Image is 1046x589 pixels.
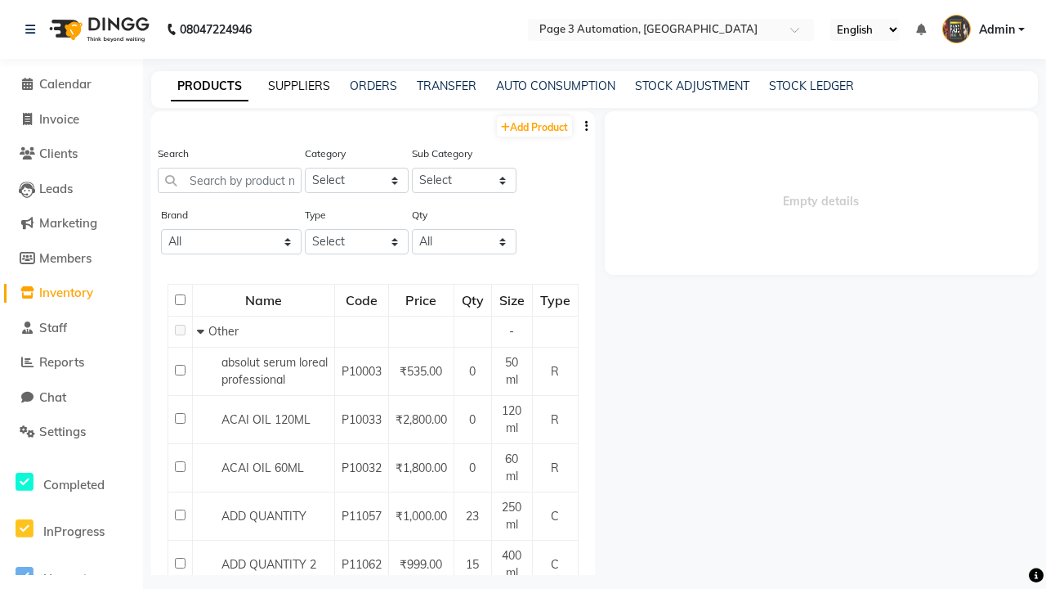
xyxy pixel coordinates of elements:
[466,557,479,572] span: 15
[502,403,521,435] span: 120 ml
[4,214,139,233] a: Marketing
[396,509,447,524] span: ₹1,000.00
[4,180,139,199] a: Leads
[342,461,382,475] span: P10032
[221,412,311,427] span: ACAI OIL 120ML
[605,111,1039,275] span: Empty details
[43,477,105,492] span: Completed
[197,324,208,339] span: Collapse Row
[551,412,559,427] span: R
[4,75,139,94] a: Calendar
[39,320,67,335] span: Staff
[4,145,139,164] a: Clients
[39,354,84,370] span: Reports
[43,571,101,587] span: Upcoming
[551,461,559,475] span: R
[305,146,346,161] label: Category
[39,285,93,300] span: Inventory
[4,353,139,372] a: Reports
[221,509,306,524] span: ADD QUANTITY
[4,389,139,407] a: Chat
[551,557,559,572] span: C
[455,286,490,315] div: Qty
[469,461,476,475] span: 0
[496,79,615,93] a: AUTO CONSUMPTION
[268,79,330,93] a: SUPPLIERS
[4,423,139,442] a: Settings
[39,76,92,92] span: Calendar
[39,215,97,231] span: Marketing
[493,286,531,315] div: Size
[39,424,86,439] span: Settings
[342,364,382,379] span: P10003
[221,557,316,572] span: ADD QUANTITY 2
[412,146,472,161] label: Sub Category
[194,286,333,315] div: Name
[551,509,559,524] span: C
[551,364,559,379] span: R
[39,250,92,266] span: Members
[412,208,427,223] label: Qty
[505,355,518,387] span: 50 ml
[39,146,78,161] span: Clients
[979,21,1015,38] span: Admin
[4,110,139,129] a: Invoice
[161,208,188,223] label: Brand
[505,452,518,483] span: 60 ml
[396,461,447,475] span: ₹1,800.00
[635,79,749,93] a: STOCK ADJUSTMENT
[502,500,521,532] span: 250 ml
[180,7,252,52] b: 08047224946
[497,116,572,137] a: Add Product
[39,181,73,196] span: Leads
[42,7,154,52] img: logo
[390,286,453,315] div: Price
[350,79,397,93] a: ORDERS
[396,412,447,427] span: ₹2,800.00
[158,146,189,161] label: Search
[39,389,66,405] span: Chat
[942,15,971,43] img: Admin
[43,524,105,539] span: InProgress
[502,548,521,580] span: 400 ml
[158,168,302,193] input: Search by product name or code
[342,509,382,524] span: P11057
[469,412,476,427] span: 0
[4,284,139,303] a: Inventory
[466,509,479,524] span: 23
[305,208,326,223] label: Type
[221,461,304,475] span: ACAI OIL 60ML
[342,412,382,427] span: P10033
[769,79,854,93] a: STOCK LEDGER
[4,250,139,268] a: Members
[534,286,577,315] div: Type
[509,324,514,339] span: -
[4,319,139,338] a: Staff
[342,557,382,572] span: P11062
[469,364,476,379] span: 0
[221,355,328,387] span: absolut serum loreal professional
[417,79,476,93] a: TRANSFER
[400,557,442,572] span: ₹999.00
[336,286,387,315] div: Code
[400,364,442,379] span: ₹535.00
[208,324,239,339] span: Other
[39,111,79,127] span: Invoice
[171,72,248,101] a: PRODUCTS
